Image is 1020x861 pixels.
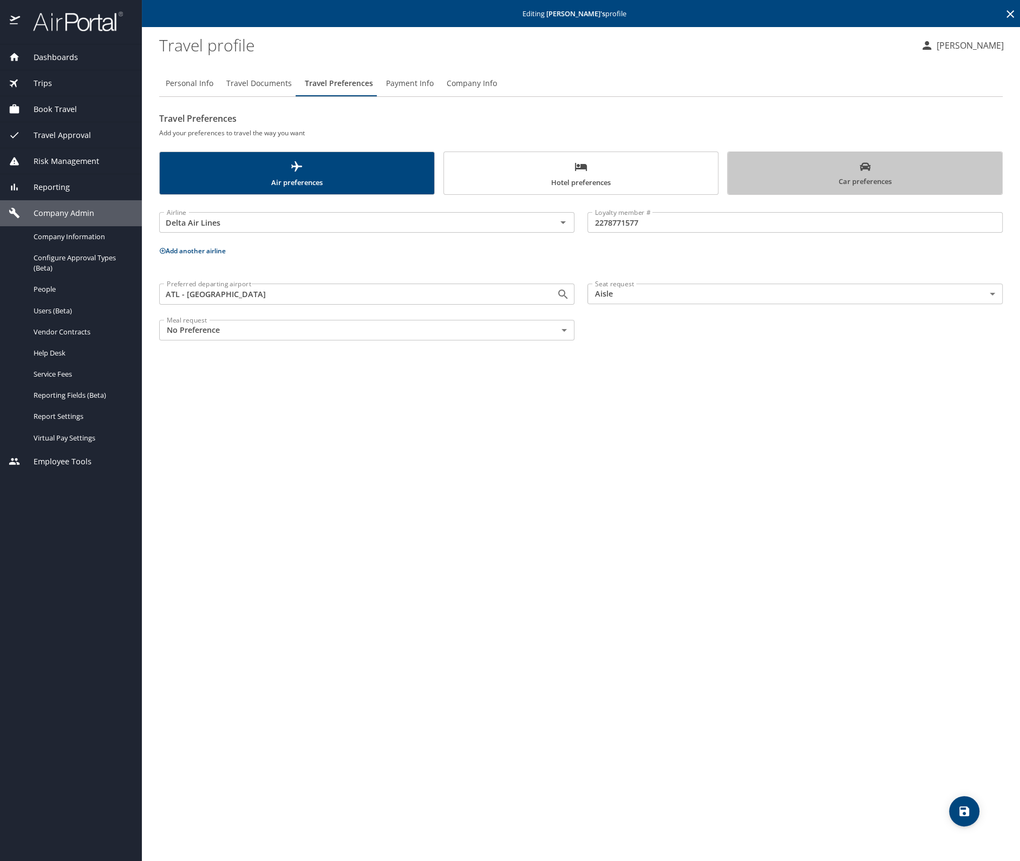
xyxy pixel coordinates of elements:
[34,433,129,443] span: Virtual Pay Settings
[450,160,712,189] span: Hotel preferences
[166,160,428,189] span: Air preferences
[20,129,91,141] span: Travel Approval
[20,155,99,167] span: Risk Management
[162,287,539,301] input: Search for and select an airport
[949,796,979,826] button: save
[34,253,129,273] span: Configure Approval Types (Beta)
[34,411,129,422] span: Report Settings
[20,51,78,63] span: Dashboards
[159,28,912,62] h1: Travel profile
[159,320,574,340] div: No Preference
[305,77,373,90] span: Travel Preferences
[933,39,1004,52] p: [PERSON_NAME]
[159,127,1003,139] h6: Add your preferences to travel the way you want
[555,287,571,302] button: Open
[159,152,1003,195] div: scrollable force tabs example
[159,110,1003,127] h2: Travel Preferences
[34,369,129,379] span: Service Fees
[555,215,571,230] button: Open
[34,327,129,337] span: Vendor Contracts
[226,77,292,90] span: Travel Documents
[587,284,1003,304] div: Aisle
[34,348,129,358] span: Help Desk
[20,103,77,115] span: Book Travel
[34,232,129,242] span: Company Information
[166,77,213,90] span: Personal Info
[916,36,1008,55] button: [PERSON_NAME]
[21,11,123,32] img: airportal-logo.png
[10,11,21,32] img: icon-airportal.png
[34,390,129,400] span: Reporting Fields (Beta)
[20,456,91,468] span: Employee Tools
[159,70,1003,96] div: Profile
[447,77,497,90] span: Company Info
[145,10,1017,17] p: Editing profile
[34,284,129,294] span: People
[20,77,52,89] span: Trips
[734,161,996,188] span: Car preferences
[20,207,94,219] span: Company Admin
[159,246,226,255] button: Add another airline
[34,306,129,316] span: Users (Beta)
[20,181,70,193] span: Reporting
[386,77,434,90] span: Payment Info
[162,215,539,229] input: Select an Airline
[546,9,605,18] strong: [PERSON_NAME] 's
